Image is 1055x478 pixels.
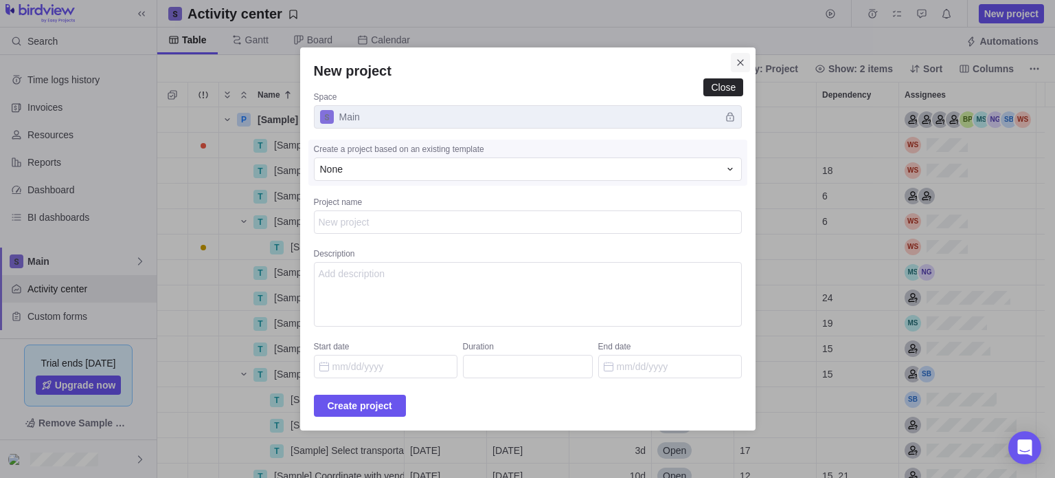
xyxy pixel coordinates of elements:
[314,262,742,327] textarea: Description
[314,91,742,105] div: Space
[314,341,457,355] div: Start date
[463,341,593,355] div: Duration
[731,53,750,72] span: Close
[314,248,742,262] div: Description
[598,355,742,378] input: End date
[314,355,457,378] input: Start date
[463,355,593,378] input: Duration
[1008,431,1041,464] div: Open Intercom Messenger
[300,47,756,431] div: New project
[314,61,742,80] h2: New project
[598,341,742,355] div: End date
[314,144,742,157] div: Create a project based on an existing template
[314,395,406,417] span: Create project
[320,162,343,176] span: None
[314,197,742,210] div: Project name
[328,398,392,414] span: Create project
[711,82,736,93] div: Close
[314,210,742,234] textarea: Project name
